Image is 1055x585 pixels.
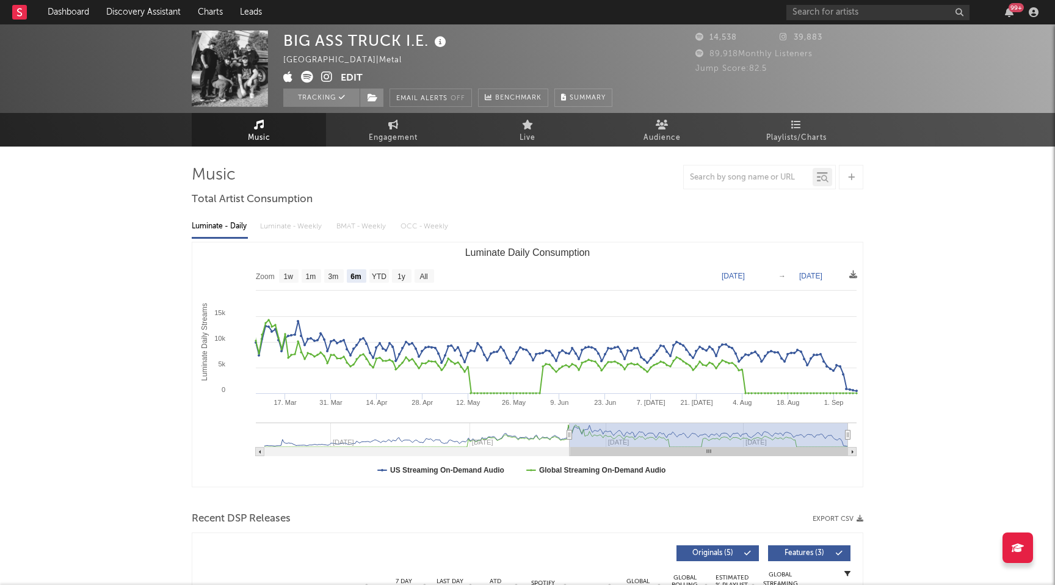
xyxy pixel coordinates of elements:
[766,131,827,145] span: Playlists/Charts
[722,272,745,280] text: [DATE]
[283,31,449,51] div: BIG ASS TRUCK I.E.
[350,272,361,281] text: 6m
[369,131,418,145] span: Engagement
[248,131,270,145] span: Music
[768,545,850,561] button: Features(3)
[214,335,225,342] text: 10k
[218,360,225,368] text: 5k
[284,272,294,281] text: 1w
[776,550,832,557] span: Features ( 3 )
[306,272,316,281] text: 1m
[502,399,526,406] text: 26. May
[799,272,822,280] text: [DATE]
[341,71,363,86] button: Edit
[283,89,360,107] button: Tracking
[192,216,248,237] div: Luminate - Daily
[192,192,313,207] span: Total Artist Consumption
[328,272,339,281] text: 3m
[550,399,568,406] text: 9. Jun
[451,95,465,102] em: Off
[465,247,590,258] text: Luminate Daily Consumption
[192,242,863,487] svg: Luminate Daily Consumption
[520,131,535,145] span: Live
[777,399,799,406] text: 18. Aug
[411,399,433,406] text: 28. Apr
[478,89,548,107] a: Benchmark
[695,65,767,73] span: Jump Score: 82.5
[274,399,297,406] text: 17. Mar
[283,53,416,68] div: [GEOGRAPHIC_DATA] | Metal
[644,131,681,145] span: Audience
[813,515,863,523] button: Export CSV
[684,550,741,557] span: Originals ( 5 )
[684,173,813,183] input: Search by song name or URL
[390,466,504,474] text: US Streaming On-Demand Audio
[695,34,737,42] span: 14,538
[319,399,343,406] text: 31. Mar
[390,89,472,107] button: Email AlertsOff
[778,272,786,280] text: →
[495,91,542,106] span: Benchmark
[539,466,666,474] text: Global Streaming On-Demand Audio
[419,272,427,281] text: All
[824,399,844,406] text: 1. Sep
[554,89,612,107] button: Summary
[570,95,606,101] span: Summary
[595,113,729,147] a: Audience
[637,399,665,406] text: 7. [DATE]
[372,272,386,281] text: YTD
[366,399,387,406] text: 14. Apr
[1005,7,1013,17] button: 99+
[594,399,616,406] text: 23. Jun
[676,545,759,561] button: Originals(5)
[256,272,275,281] text: Zoom
[200,303,209,380] text: Luminate Daily Streams
[192,512,291,526] span: Recent DSP Releases
[695,50,813,58] span: 89,918 Monthly Listeners
[456,399,480,406] text: 12. May
[780,34,822,42] span: 39,883
[1009,3,1024,12] div: 99 +
[397,272,405,281] text: 1y
[729,113,863,147] a: Playlists/Charts
[326,113,460,147] a: Engagement
[786,5,970,20] input: Search for artists
[192,113,326,147] a: Music
[460,113,595,147] a: Live
[222,386,225,393] text: 0
[680,399,712,406] text: 21. [DATE]
[214,309,225,316] text: 15k
[733,399,752,406] text: 4. Aug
